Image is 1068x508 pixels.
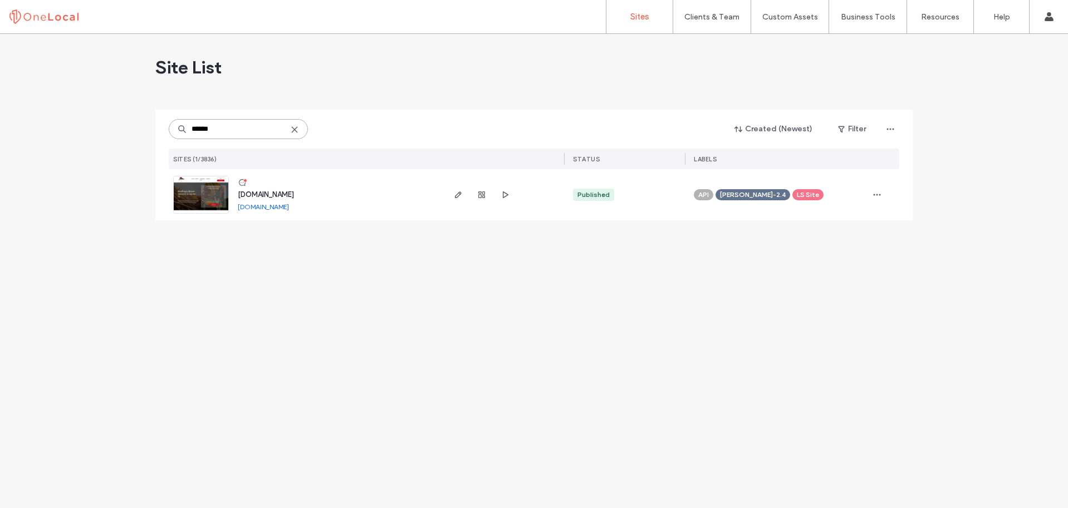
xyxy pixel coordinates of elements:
[630,12,649,22] label: Sites
[238,190,294,199] a: [DOMAIN_NAME]
[684,12,739,22] label: Clients & Team
[573,155,600,163] span: STATUS
[762,12,818,22] label: Custom Assets
[238,203,289,211] a: [DOMAIN_NAME]
[26,8,48,18] span: Help
[725,120,822,138] button: Created (Newest)
[173,155,217,163] span: SITES (1/3836)
[720,190,786,200] span: [PERSON_NAME]-2.4
[155,56,222,78] span: Site List
[993,12,1010,22] label: Help
[827,120,877,138] button: Filter
[797,190,819,200] span: LS Site
[841,12,895,22] label: Business Tools
[921,12,959,22] label: Resources
[577,190,610,200] div: Published
[698,190,709,200] span: API
[694,155,717,163] span: LABELS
